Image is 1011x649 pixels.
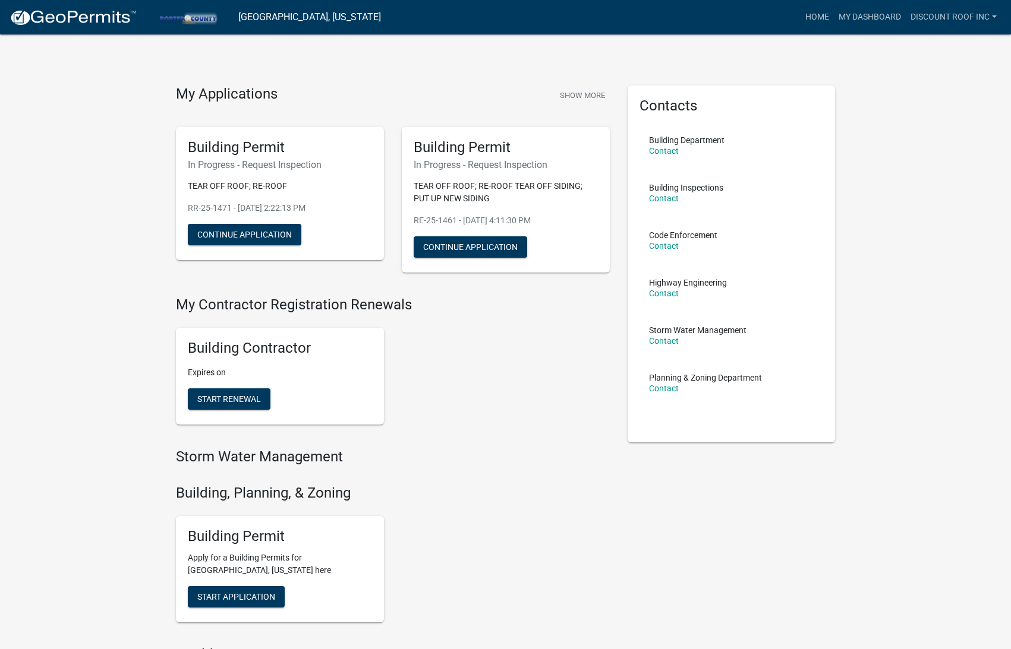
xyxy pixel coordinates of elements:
[834,6,906,29] a: My Dashboard
[176,448,610,466] h4: Storm Water Management
[906,6,1001,29] a: Discount Roof Inc
[188,139,372,156] h5: Building Permit
[649,373,762,382] p: Planning & Zoning Department
[188,202,372,214] p: RR-25-1471 - [DATE] 2:22:13 PM
[801,6,834,29] a: Home
[176,296,610,314] h4: My Contractor Registration Renewals
[188,528,372,545] h5: Building Permit
[649,384,679,393] a: Contact
[188,224,301,245] button: Continue Application
[188,159,372,170] h6: In Progress - Request Inspection
[649,194,679,203] a: Contact
[649,146,679,156] a: Contact
[188,340,372,357] h5: Building Contractor
[414,139,598,156] h5: Building Permit
[649,326,747,334] p: Storm Water Management
[649,231,717,239] p: Code Enforcement
[414,236,527,258] button: Continue Application
[176,296,610,434] wm-registration-list-section: My Contractor Registration Renewals
[197,394,261,404] span: Start Renewal
[146,9,229,25] img: Porter County, Indiana
[176,86,278,103] h4: My Applications
[649,136,725,144] p: Building Department
[640,97,824,115] h5: Contacts
[414,180,598,205] p: TEAR OFF ROOF; RE-ROOF TEAR OFF SIDING; PUT UP NEW SIDING
[176,485,610,502] h4: Building, Planning, & Zoning
[197,592,275,601] span: Start Application
[238,7,381,27] a: [GEOGRAPHIC_DATA], [US_STATE]
[649,241,679,251] a: Contact
[649,336,679,346] a: Contact
[649,183,723,192] p: Building Inspections
[188,366,372,379] p: Expires on
[414,159,598,170] h6: In Progress - Request Inspection
[649,289,679,298] a: Contact
[649,278,727,287] p: Highway Engineering
[188,552,372,577] p: Apply for a Building Permits for [GEOGRAPHIC_DATA], [US_STATE] here
[188,180,372,192] p: TEAR OFF ROOF; RE-ROOF
[188,388,270,410] button: Start Renewal
[188,586,285,607] button: Start Application
[555,86,610,105] button: Show More
[414,214,598,227] p: RE-25-1461 - [DATE] 4:11:30 PM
